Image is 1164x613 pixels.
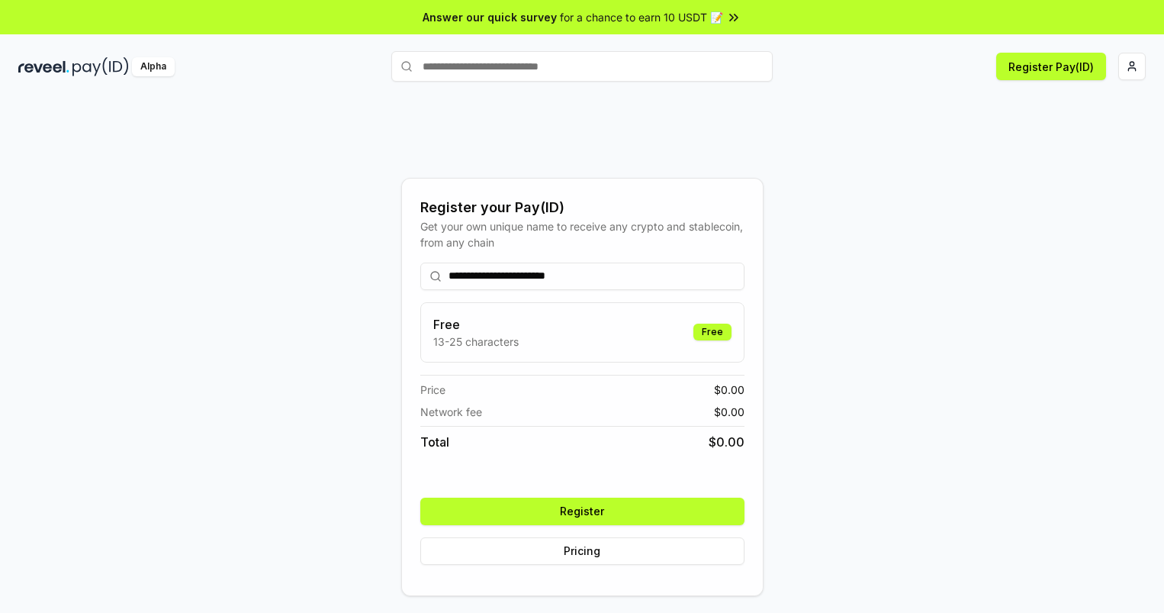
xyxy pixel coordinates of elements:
[714,404,744,420] span: $ 0.00
[423,9,557,25] span: Answer our quick survey
[433,334,519,350] p: 13-25 characters
[693,324,732,340] div: Free
[420,433,449,451] span: Total
[420,382,445,398] span: Price
[996,53,1106,80] button: Register Pay(ID)
[420,498,744,525] button: Register
[560,9,723,25] span: for a chance to earn 10 USDT 📝
[714,382,744,398] span: $ 0.00
[132,57,175,76] div: Alpha
[433,315,519,334] h3: Free
[18,57,69,76] img: reveel_dark
[420,218,744,250] div: Get your own unique name to receive any crypto and stablecoin, from any chain
[420,197,744,218] div: Register your Pay(ID)
[420,404,482,420] span: Network fee
[420,537,744,565] button: Pricing
[72,57,129,76] img: pay_id
[709,433,744,451] span: $ 0.00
